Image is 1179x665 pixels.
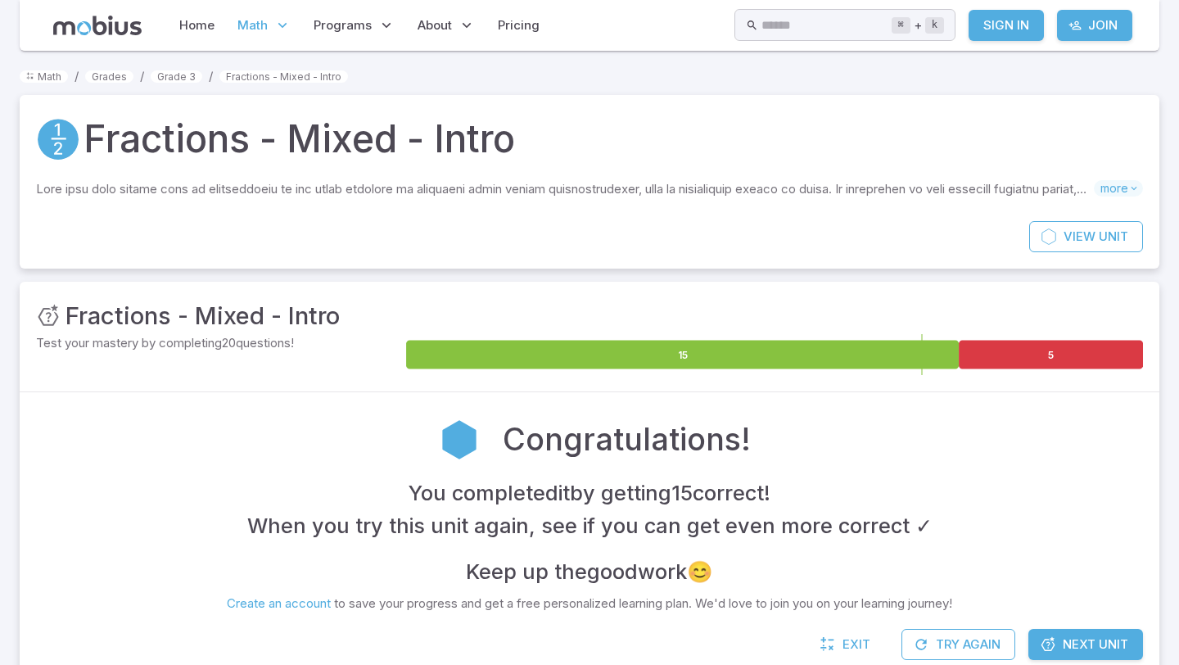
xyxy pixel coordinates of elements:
span: Math [237,16,268,34]
span: Unit [1099,228,1128,246]
nav: breadcrumb [20,67,1159,85]
span: Programs [314,16,372,34]
h3: Fractions - Mixed - Intro [65,298,340,334]
a: Grades [85,70,133,83]
p: Lore ipsu dolo sitame cons ad elitseddoeiu te inc utlab etdolore ma aliquaeni admin veniam quisno... [36,180,1094,198]
a: Create an account [227,595,331,611]
a: Next Unit [1028,629,1143,660]
a: Join [1057,10,1132,41]
a: ViewUnit [1029,221,1143,252]
h2: Congratulations! [503,417,751,463]
h4: When you try this unit again, see if you can get even more correct ✓ [247,509,933,542]
kbd: k [925,17,944,34]
a: Fractions/Decimals [36,117,80,161]
a: Fractions - Mixed - Intro [219,70,348,83]
p: to save your progress and get a free personalized learning plan. We'd love to join you on your le... [227,595,952,613]
h1: Fractions - Mixed - Intro [84,111,515,167]
a: Grade 3 [151,70,202,83]
p: Test your mastery by completing 20 questions! [36,334,403,352]
a: Sign In [969,10,1044,41]
li: / [140,67,144,85]
a: Exit [811,629,882,660]
span: View [1064,228,1095,246]
kbd: ⌘ [892,17,910,34]
div: + [892,16,944,35]
span: About [418,16,452,34]
a: Pricing [493,7,544,44]
a: Math [20,70,68,83]
span: Exit [842,636,870,654]
a: Home [174,7,219,44]
h4: Keep up the good work 😊 [466,555,713,588]
h4: You completed it by getting 15 correct ! [409,477,770,509]
li: / [75,67,79,85]
li: / [209,67,213,85]
button: Try Again [901,629,1015,660]
span: Next Unit [1063,636,1128,654]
